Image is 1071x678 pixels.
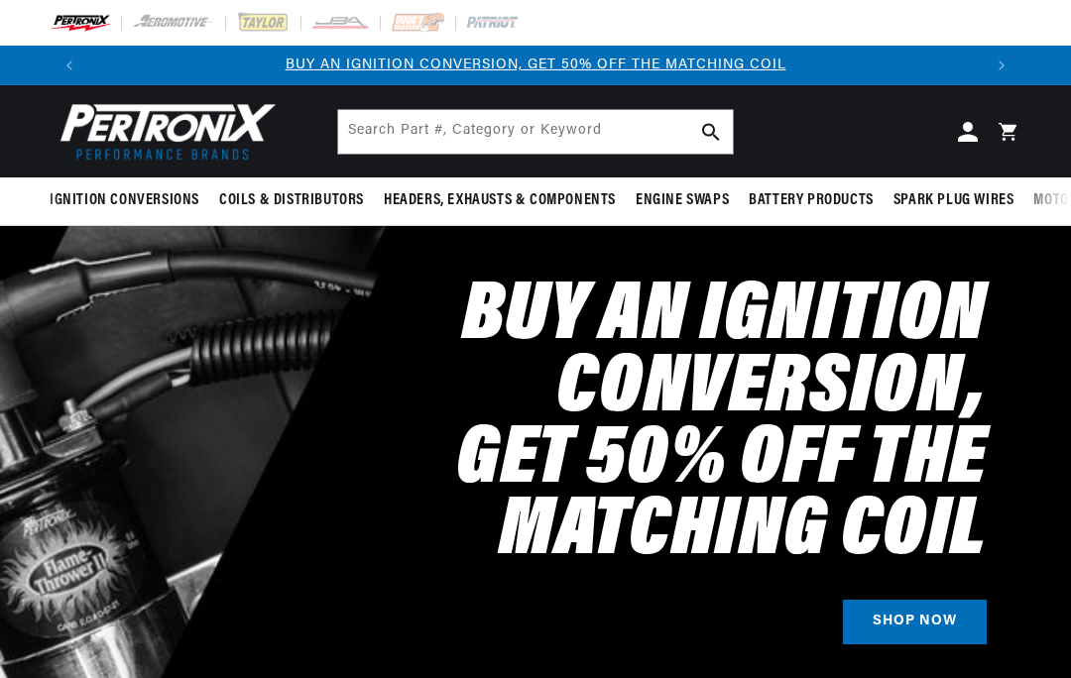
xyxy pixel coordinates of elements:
span: Coils & Distributors [219,190,364,211]
span: Battery Products [749,190,874,211]
summary: Headers, Exhausts & Components [374,177,626,224]
button: Search Part #, Category or Keyword [689,110,733,154]
button: Translation missing: en.sections.announcements.next_announcement [982,46,1021,85]
a: SHOP NOW [843,600,987,644]
summary: Engine Swaps [626,177,739,224]
span: Ignition Conversions [50,190,199,211]
button: Translation missing: en.sections.announcements.previous_announcement [50,46,89,85]
img: Pertronix [50,97,278,166]
summary: Battery Products [739,177,884,224]
summary: Ignition Conversions [50,177,209,224]
input: Search Part #, Category or Keyword [338,110,733,154]
span: Spark Plug Wires [893,190,1014,211]
summary: Coils & Distributors [209,177,374,224]
span: Headers, Exhausts & Components [384,190,616,211]
div: Announcement [89,55,982,76]
summary: Spark Plug Wires [884,177,1024,224]
div: 1 of 3 [89,55,982,76]
h2: Buy an Ignition Conversion, Get 50% off the Matching Coil [139,282,987,568]
span: Engine Swaps [636,190,729,211]
a: BUY AN IGNITION CONVERSION, GET 50% OFF THE MATCHING COIL [286,57,786,72]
